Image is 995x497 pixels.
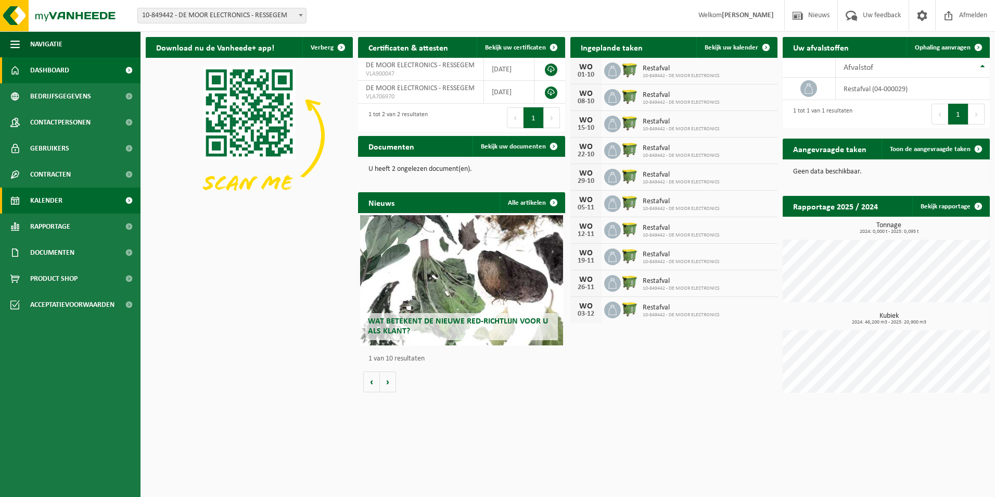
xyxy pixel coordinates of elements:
[30,31,62,57] span: Navigatie
[576,222,596,231] div: WO
[643,100,720,106] span: 10-849442 - DE MOOR ELECTRONICS
[836,78,990,100] td: restafval (04-000029)
[30,83,91,109] span: Bedrijfsgegevens
[507,107,524,128] button: Previous
[576,125,596,132] div: 15-10
[915,44,971,51] span: Ophaling aanvragen
[363,106,428,129] div: 1 tot 2 van 2 resultaten
[576,231,596,238] div: 12-11
[576,63,596,71] div: WO
[363,371,380,392] button: Vorige
[524,107,544,128] button: 1
[30,57,69,83] span: Dashboard
[138,8,306,23] span: 10-849442 - DE MOOR ELECTRONICS - RESSEGEM
[368,166,555,173] p: U heeft 2 ongelezen document(en).
[643,171,720,179] span: Restafval
[621,141,639,158] img: WB-1100-HPE-GN-50
[360,215,563,345] a: Wat betekent de nieuwe RED-richtlijn voor u als klant?
[366,84,475,92] span: DE MOOR ELECTRONICS - RESSEGEM
[621,300,639,318] img: WB-1100-HPE-GN-50
[576,178,596,185] div: 29-10
[621,194,639,212] img: WB-1100-HPE-GN-50
[366,70,476,78] span: VLA900047
[643,304,720,312] span: Restafval
[484,81,534,104] td: [DATE]
[788,320,990,325] span: 2024: 46,200 m3 - 2025: 20,900 m3
[358,136,425,156] h2: Documenten
[30,161,71,188] span: Contracten
[30,240,74,266] span: Documenten
[30,109,91,135] span: Contactpersonen
[137,8,307,23] span: 10-849442 - DE MOOR ELECTRONICS - RESSEGEM
[788,229,990,234] span: 2024: 0,000 t - 2025: 0,095 t
[30,266,78,292] span: Product Shop
[621,114,639,132] img: WB-1100-HPE-GN-50
[576,151,596,158] div: 22-10
[696,37,776,58] a: Bekijk uw kalender
[30,135,69,161] span: Gebruikers
[844,64,873,72] span: Afvalstof
[368,355,560,363] p: 1 van 10 resultaten
[576,257,596,265] div: 19-11
[570,37,653,57] h2: Ingeplande taken
[576,90,596,98] div: WO
[621,274,639,291] img: WB-1100-HPE-GN-50
[621,220,639,238] img: WB-1100-HPE-GN-50
[793,168,979,176] p: Geen data beschikbaar.
[882,139,989,159] a: Toon de aangevraagde taken
[311,44,334,51] span: Verberg
[643,312,720,318] span: 10-849442 - DE MOOR ELECTRONICS
[576,196,596,204] div: WO
[576,116,596,125] div: WO
[366,93,476,101] span: VLA706970
[621,247,639,265] img: WB-1100-HPE-GN-50
[500,192,564,213] a: Alle artikelen
[643,73,720,79] span: 10-849442 - DE MOOR ELECTRONICS
[643,251,720,259] span: Restafval
[783,196,888,216] h2: Rapportage 2025 / 2024
[890,146,971,153] span: Toon de aangevraagde taken
[643,232,720,239] span: 10-849442 - DE MOOR ELECTRONICS
[358,37,458,57] h2: Certificaten & attesten
[643,91,720,100] span: Restafval
[481,143,546,150] span: Bekijk uw documenten
[576,169,596,178] div: WO
[621,167,639,185] img: WB-1100-HPE-GN-50
[30,292,114,318] span: Acceptatievoorwaarden
[643,65,720,73] span: Restafval
[932,104,948,125] button: Previous
[643,197,720,206] span: Restafval
[30,214,70,240] span: Rapportage
[576,71,596,79] div: 01-10
[302,37,352,58] button: Verberg
[484,58,534,81] td: [DATE]
[643,144,720,153] span: Restafval
[576,276,596,284] div: WO
[576,143,596,151] div: WO
[643,118,720,126] span: Restafval
[576,302,596,310] div: WO
[643,224,720,232] span: Restafval
[643,285,720,292] span: 10-849442 - DE MOOR ELECTRONICS
[544,107,560,128] button: Next
[643,126,720,132] span: 10-849442 - DE MOOR ELECTRONICS
[576,204,596,212] div: 05-11
[576,310,596,318] div: 03-12
[146,58,353,214] img: Download de VHEPlus App
[576,249,596,257] div: WO
[788,222,990,234] h3: Tonnage
[621,88,639,105] img: WB-1100-HPE-GN-50
[907,37,989,58] a: Ophaling aanvragen
[380,371,396,392] button: Volgende
[783,37,859,57] h2: Uw afvalstoffen
[368,317,548,336] span: Wat betekent de nieuwe RED-richtlijn voor u als klant?
[643,206,720,212] span: 10-849442 - DE MOOR ELECTRONICS
[621,61,639,79] img: WB-1100-HPE-GN-50
[477,37,564,58] a: Bekijk uw certificaten
[948,104,968,125] button: 1
[788,313,990,325] h3: Kubiek
[643,179,720,185] span: 10-849442 - DE MOOR ELECTRONICS
[358,192,405,213] h2: Nieuws
[643,259,720,265] span: 10-849442 - DE MOOR ELECTRONICS
[783,139,877,159] h2: Aangevraagde taken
